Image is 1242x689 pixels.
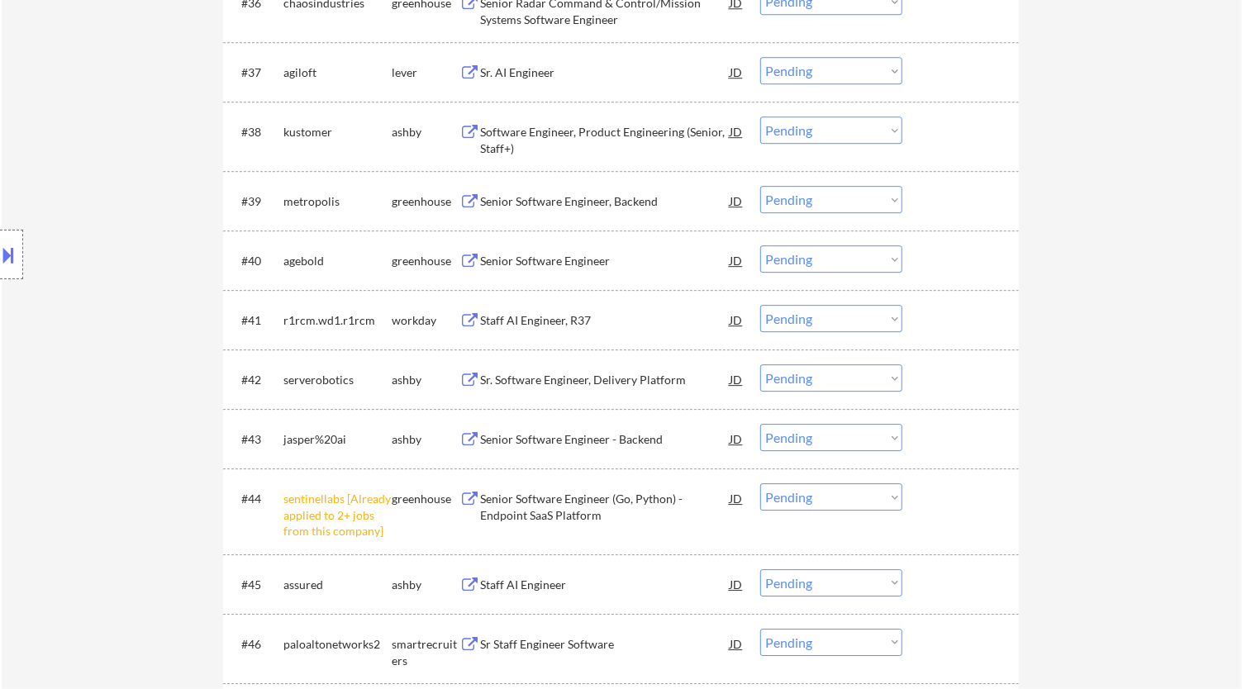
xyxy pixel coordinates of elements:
[283,124,392,140] div: kustomer
[283,64,392,81] div: agiloft
[392,193,459,210] div: greenhouse
[392,577,459,593] div: ashby
[283,431,392,448] div: jasper%20ai
[728,364,745,394] div: JD
[283,193,392,210] div: metropolis
[728,245,745,275] div: JD
[392,312,459,329] div: workday
[392,253,459,269] div: greenhouse
[241,636,270,653] div: #46
[728,483,745,513] div: JD
[241,491,270,507] div: #44
[392,636,459,668] div: smartrecruiters
[480,64,730,81] div: Sr. AI Engineer
[392,124,459,140] div: ashby
[241,431,270,448] div: #43
[728,569,745,599] div: JD
[728,186,745,216] div: JD
[480,372,730,388] div: Sr. Software Engineer, Delivery Platform
[283,491,392,539] div: sentinellabs [Already applied to 2+ jobs from this company]
[283,312,392,329] div: r1rcm.wd1.r1rcm
[283,577,392,593] div: assured
[728,57,745,87] div: JD
[392,372,459,388] div: ashby
[480,491,730,523] div: Senior Software Engineer (Go, Python) - Endpoint SaaS Platform
[480,431,730,448] div: Senior Software Engineer - Backend
[392,491,459,507] div: greenhouse
[241,64,270,81] div: #37
[283,253,392,269] div: agebold
[241,577,270,593] div: #45
[728,629,745,658] div: JD
[480,577,730,593] div: Staff AI Engineer
[283,372,392,388] div: serverobotics
[480,124,730,156] div: Software Engineer, Product Engineering (Senior, Staff+)
[728,305,745,335] div: JD
[728,424,745,454] div: JD
[480,312,730,329] div: Staff AI Engineer, R37
[480,193,730,210] div: Senior Software Engineer, Backend
[283,636,392,653] div: paloaltonetworks2
[728,116,745,146] div: JD
[480,636,730,653] div: Sr Staff Engineer Software
[480,253,730,269] div: Senior Software Engineer
[392,64,459,81] div: lever
[392,431,459,448] div: ashby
